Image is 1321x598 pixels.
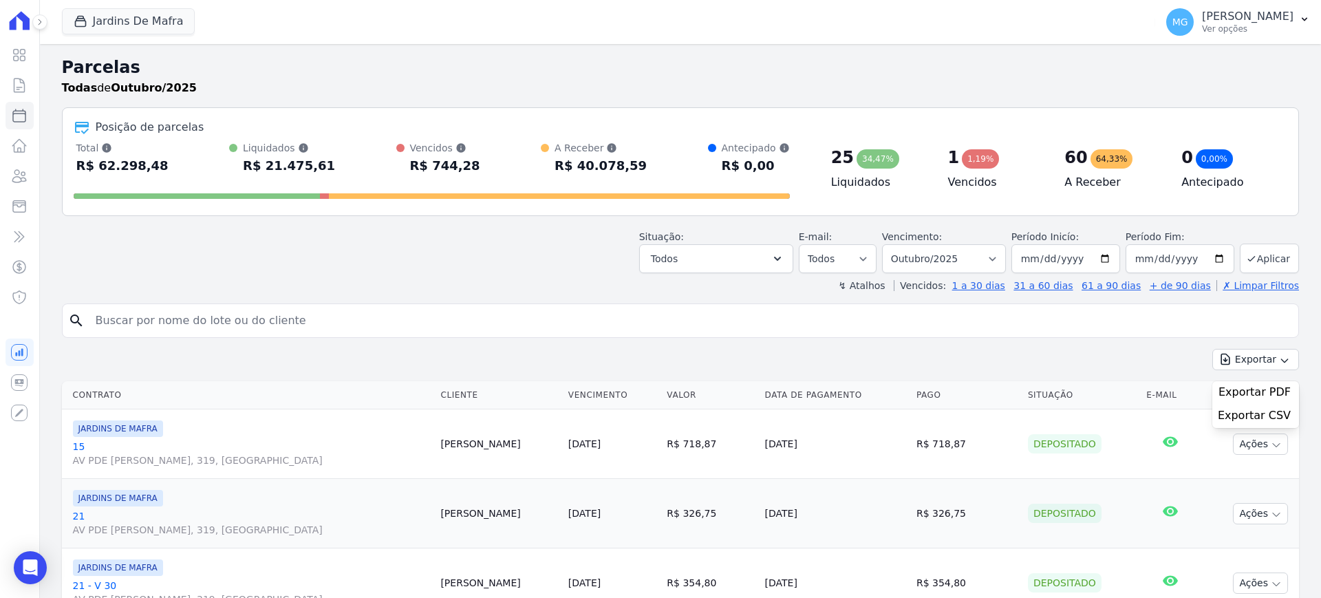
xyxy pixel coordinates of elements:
a: 31 a 60 dias [1013,280,1073,291]
strong: Todas [62,81,98,94]
label: Situação: [639,231,684,242]
input: Buscar por nome do lote ou do cliente [87,307,1293,334]
div: Open Intercom Messenger [14,551,47,584]
div: A Receber [555,141,647,155]
div: Vencidos [410,141,480,155]
span: AV PDE [PERSON_NAME], 319, [GEOGRAPHIC_DATA] [73,523,430,537]
td: R$ 718,87 [911,409,1022,479]
div: Depositado [1028,434,1102,453]
a: 21AV PDE [PERSON_NAME], 319, [GEOGRAPHIC_DATA] [73,509,430,537]
button: Todos [639,244,793,273]
th: E-mail [1141,381,1199,409]
a: [DATE] [568,508,601,519]
th: Cliente [435,381,562,409]
div: Total [76,141,169,155]
td: [PERSON_NAME] [435,409,562,479]
button: Aplicar [1240,244,1299,273]
th: Pago [911,381,1022,409]
th: Contrato [62,381,436,409]
td: [PERSON_NAME] [435,479,562,548]
td: [DATE] [760,409,911,479]
div: R$ 62.298,48 [76,155,169,177]
div: Depositado [1028,504,1102,523]
h4: Vencidos [947,174,1042,191]
span: MG [1172,17,1188,27]
a: ✗ Limpar Filtros [1216,280,1299,291]
div: 64,33% [1091,149,1133,169]
div: R$ 744,28 [410,155,480,177]
td: R$ 326,75 [661,479,759,548]
button: Ações [1233,434,1288,455]
div: Liquidados [243,141,335,155]
button: Exportar [1212,349,1299,370]
span: JARDINS DE MAFRA [73,420,163,437]
button: MG [PERSON_NAME] Ver opções [1155,3,1321,41]
button: Jardins De Mafra [62,8,195,34]
label: Vencidos: [894,280,946,291]
strong: Outubro/2025 [111,81,197,94]
div: 1 [947,147,959,169]
label: Período Fim: [1126,230,1234,244]
p: [PERSON_NAME] [1202,10,1293,23]
span: JARDINS DE MAFRA [73,490,163,506]
div: 1,19% [962,149,999,169]
div: R$ 21.475,61 [243,155,335,177]
th: Valor [661,381,759,409]
a: + de 90 dias [1150,280,1211,291]
span: AV PDE [PERSON_NAME], 319, [GEOGRAPHIC_DATA] [73,453,430,467]
span: Exportar PDF [1218,385,1291,399]
a: Exportar CSV [1218,409,1293,425]
th: Data de Pagamento [760,381,911,409]
div: 0 [1181,147,1193,169]
div: Posição de parcelas [96,119,204,136]
span: Exportar CSV [1218,409,1291,423]
div: 34,47% [857,149,899,169]
h4: Antecipado [1181,174,1276,191]
a: 61 a 90 dias [1082,280,1141,291]
a: [DATE] [568,438,601,449]
div: Antecipado [722,141,790,155]
label: E-mail: [799,231,833,242]
p: de [62,80,197,96]
a: [DATE] [568,577,601,588]
td: R$ 326,75 [911,479,1022,548]
h4: A Receber [1064,174,1159,191]
th: Situação [1022,381,1141,409]
div: R$ 0,00 [722,155,790,177]
p: Ver opções [1202,23,1293,34]
span: JARDINS DE MAFRA [73,559,163,576]
div: Depositado [1028,573,1102,592]
div: 25 [831,147,854,169]
div: 60 [1064,147,1087,169]
a: Exportar PDF [1218,385,1293,402]
td: R$ 718,87 [661,409,759,479]
button: Ações [1233,573,1288,594]
label: Vencimento: [882,231,942,242]
div: R$ 40.078,59 [555,155,647,177]
button: Ações [1233,503,1288,524]
a: 1 a 30 dias [952,280,1005,291]
div: 0,00% [1196,149,1233,169]
span: Todos [651,250,678,267]
a: 15AV PDE [PERSON_NAME], 319, [GEOGRAPHIC_DATA] [73,440,430,467]
i: search [68,312,85,329]
th: Vencimento [563,381,662,409]
h4: Liquidados [831,174,926,191]
label: ↯ Atalhos [838,280,885,291]
label: Período Inicío: [1011,231,1079,242]
td: [DATE] [760,479,911,548]
h2: Parcelas [62,55,1299,80]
